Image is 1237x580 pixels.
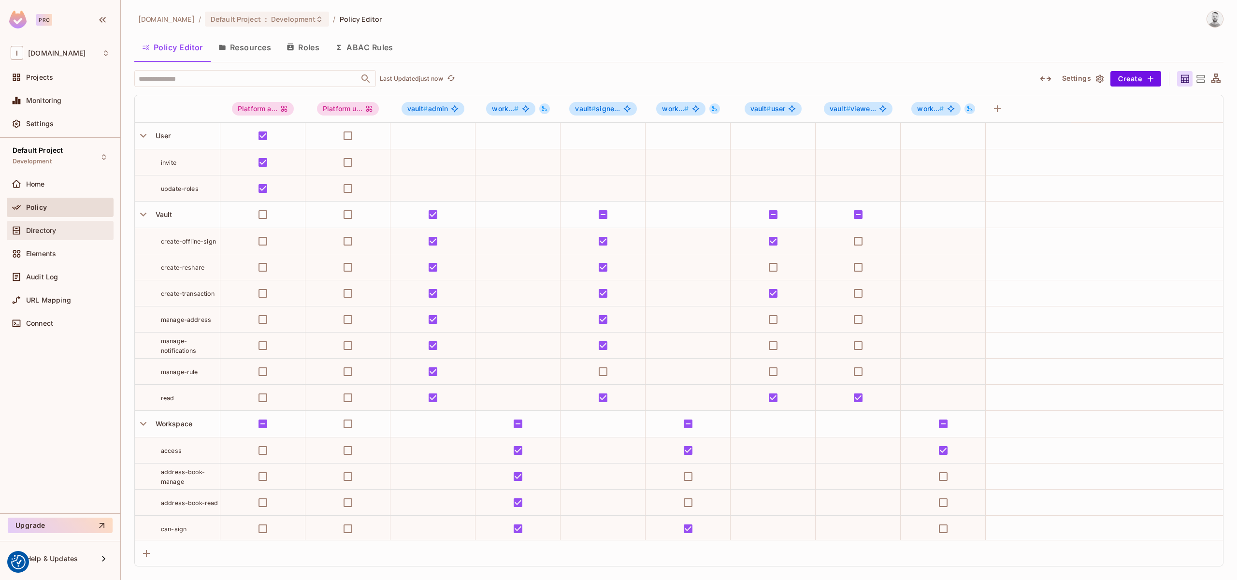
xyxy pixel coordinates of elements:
span: refresh [447,74,455,84]
span: Policy [26,203,47,211]
span: Platform user [317,102,379,116]
span: URL Mapping [26,296,71,304]
span: # [684,104,689,113]
span: read [161,394,174,402]
span: Projects [26,73,53,81]
span: Development [271,14,316,24]
span: create-offline-sign [161,238,216,245]
span: the active workspace [138,14,195,24]
span: Default Project [211,14,261,24]
span: Monitoring [26,97,62,104]
span: Workspace: iofinnet.com [28,49,86,57]
span: : [264,15,268,23]
span: Connect [26,319,53,327]
li: / [333,14,335,24]
span: manage-address [161,316,211,323]
span: # [939,104,944,113]
span: manage-notifications [161,337,196,354]
span: vault#signer [569,102,636,116]
span: Click to refresh data [443,73,457,85]
span: vault [407,104,428,113]
button: refresh [445,73,457,85]
span: vault [575,104,596,113]
span: update-roles [161,185,199,192]
button: Policy Editor [134,35,211,59]
span: I [11,46,23,60]
button: Roles [279,35,327,59]
span: manage-rule [161,368,198,376]
span: user [750,105,786,113]
span: access [161,447,182,454]
button: ABAC Rules [327,35,401,59]
span: # [423,104,428,113]
li: / [199,14,201,24]
img: Revisit consent button [11,555,26,569]
button: Consent Preferences [11,555,26,569]
span: workspace#viewer [911,102,960,116]
button: Create [1110,71,1161,87]
span: Policy Editor [340,14,382,24]
span: address-book-manage [161,468,205,485]
span: Home [26,180,45,188]
button: Open [359,72,373,86]
span: # [514,104,518,113]
span: work... [917,104,944,113]
span: Settings [26,120,54,128]
span: Platform admin [232,102,294,116]
span: workspace#admin [486,102,535,116]
span: can-sign [161,525,187,533]
span: # [846,104,850,113]
span: work... [492,104,518,113]
span: Development [13,158,52,165]
div: Platform u... [317,102,379,116]
span: admin [407,105,448,113]
span: create-reshare [161,264,204,271]
button: Settings [1058,71,1107,87]
img: Fabian Dios Rodas [1207,11,1223,27]
span: Vault [152,210,173,218]
span: create-transaction [161,290,215,297]
span: Audit Log [26,273,58,281]
span: Default Project [13,146,63,154]
span: # [766,104,771,113]
span: address-book-read [161,499,218,507]
div: Platform a... [232,102,294,116]
span: User [152,131,171,140]
span: Help & Updates [26,555,78,563]
span: work... [662,104,689,113]
span: # [591,104,596,113]
span: vault [830,104,850,113]
button: Resources [211,35,279,59]
span: viewe... [830,105,876,113]
p: Last Updated just now [380,75,443,83]
span: signe... [575,105,620,113]
button: Upgrade [8,518,113,533]
span: vault [750,104,771,113]
span: Elements [26,250,56,258]
span: Workspace [152,420,192,428]
span: vault#viewer [824,102,892,116]
div: Pro [36,14,52,26]
span: invite [161,159,176,166]
span: workspace#signer [656,102,705,116]
span: Directory [26,227,56,234]
img: SReyMgAAAABJRU5ErkJggg== [9,11,27,29]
